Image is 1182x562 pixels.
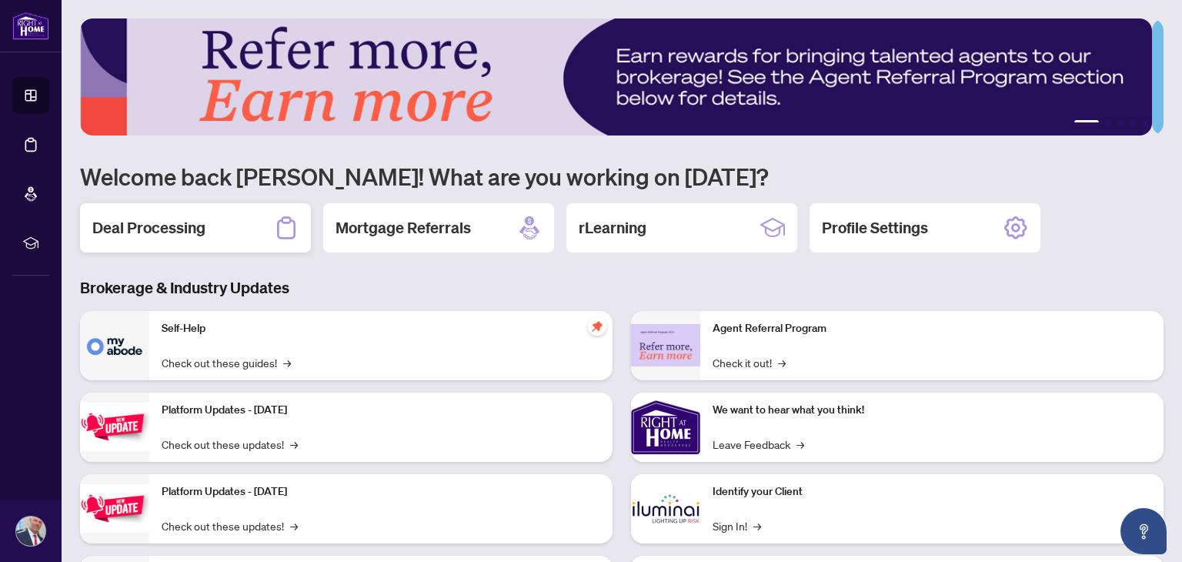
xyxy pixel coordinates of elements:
button: 3 [1117,120,1124,126]
p: Identify your Client [713,483,1151,500]
a: Check out these updates!→ [162,517,298,534]
img: Profile Icon [16,517,45,546]
img: Platform Updates - July 21, 2025 [80,403,149,451]
h2: Profile Settings [822,217,928,239]
h2: Deal Processing [92,217,205,239]
a: Check out these guides!→ [162,354,291,371]
span: pushpin [588,317,606,336]
a: Check out these updates!→ [162,436,298,453]
p: Platform Updates - [DATE] [162,402,600,419]
span: → [290,517,298,534]
a: Check it out!→ [713,354,786,371]
h2: Mortgage Referrals [336,217,471,239]
img: Platform Updates - July 8, 2025 [80,484,149,533]
img: Slide 0 [80,18,1152,135]
h1: Welcome back [PERSON_NAME]! What are you working on [DATE]? [80,162,1164,191]
a: Leave Feedback→ [713,436,804,453]
img: Identify your Client [631,474,700,544]
img: Agent Referral Program [631,324,700,366]
h3: Brokerage & Industry Updates [80,277,1164,299]
button: 1 [1074,120,1099,126]
a: Sign In!→ [713,517,761,534]
h2: rLearning [579,217,646,239]
button: 5 [1142,120,1148,126]
img: logo [12,12,49,40]
span: → [283,354,291,371]
img: Self-Help [80,311,149,380]
button: 4 [1130,120,1136,126]
img: We want to hear what you think! [631,393,700,462]
span: → [778,354,786,371]
p: We want to hear what you think! [713,402,1151,419]
p: Agent Referral Program [713,320,1151,337]
button: Open asap [1120,508,1167,554]
span: → [290,436,298,453]
p: Platform Updates - [DATE] [162,483,600,500]
button: 2 [1105,120,1111,126]
span: → [753,517,761,534]
p: Self-Help [162,320,600,337]
span: → [796,436,804,453]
